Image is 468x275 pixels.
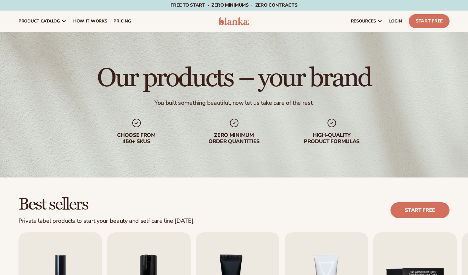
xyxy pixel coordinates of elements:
a: resources [348,11,386,32]
div: High-quality product formulas [290,132,374,145]
div: You built something beautiful, now let us take care of the rest. [154,99,314,107]
div: Private label products to start your beauty and self care line [DATE]. [18,217,195,225]
span: LOGIN [389,19,402,24]
span: pricing [113,19,131,24]
a: Start Free [409,14,450,28]
h1: Our products – your brand [97,65,371,91]
div: Zero minimum order quantities [192,132,276,145]
a: product catalog [15,11,70,32]
div: Choose from 450+ Skus [94,132,179,145]
span: Free to start · ZERO minimums · ZERO contracts [171,2,297,8]
a: How It Works [70,11,110,32]
h2: Best sellers [18,196,195,214]
a: LOGIN [386,11,405,32]
span: resources [351,19,376,24]
span: How It Works [73,19,107,24]
a: pricing [110,11,134,32]
a: Start free [390,202,450,218]
span: product catalog [18,19,60,24]
img: logo [219,17,250,25]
